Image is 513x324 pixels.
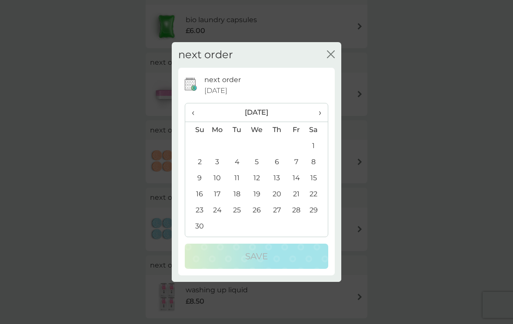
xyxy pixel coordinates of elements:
span: › [313,103,321,122]
td: 19 [247,186,267,202]
td: 2 [185,154,207,170]
td: 5 [247,154,267,170]
td: 30 [185,218,207,235]
th: Tu [227,122,247,138]
span: ‹ [192,103,201,122]
td: 23 [185,202,207,218]
td: 4 [227,154,247,170]
td: 3 [207,154,227,170]
td: 22 [306,186,328,202]
button: Save [185,244,328,269]
th: Su [185,122,207,138]
td: 18 [227,186,247,202]
td: 9 [185,170,207,186]
td: 7 [286,154,306,170]
td: 26 [247,202,267,218]
td: 17 [207,186,227,202]
h2: next order [178,49,233,61]
td: 14 [286,170,306,186]
th: Fr [286,122,306,138]
td: 25 [227,202,247,218]
td: 8 [306,154,328,170]
td: 20 [267,186,286,202]
td: 16 [185,186,207,202]
td: 13 [267,170,286,186]
td: 24 [207,202,227,218]
td: 29 [306,202,328,218]
td: 15 [306,170,328,186]
p: next order [204,74,241,86]
td: 12 [247,170,267,186]
td: 1 [306,138,328,154]
th: Sa [306,122,328,138]
td: 6 [267,154,286,170]
button: close [327,50,335,60]
th: Th [267,122,286,138]
p: Save [245,249,268,263]
td: 28 [286,202,306,218]
td: 10 [207,170,227,186]
th: [DATE] [207,103,306,122]
td: 21 [286,186,306,202]
td: 11 [227,170,247,186]
th: Mo [207,122,227,138]
td: 27 [267,202,286,218]
th: We [247,122,267,138]
span: [DATE] [204,85,227,96]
